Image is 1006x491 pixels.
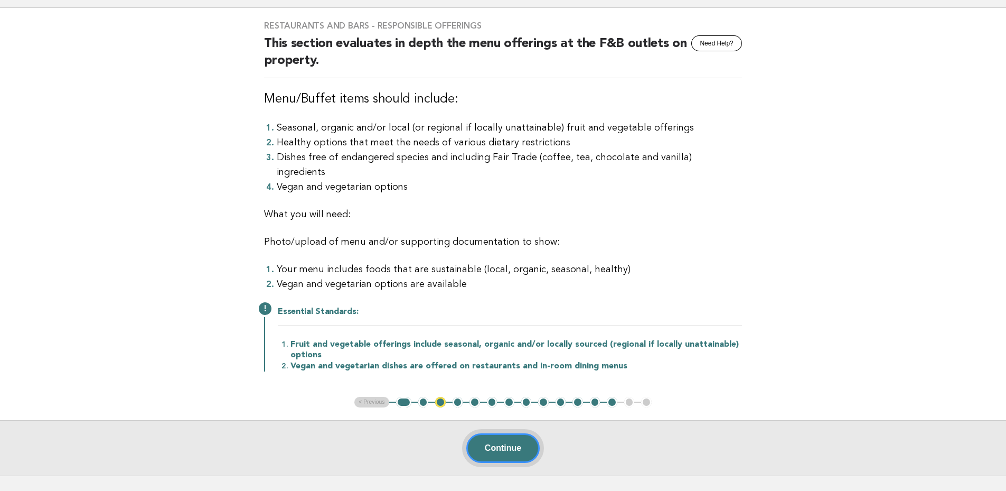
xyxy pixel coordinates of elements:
[521,397,532,407] button: 8
[277,121,742,135] li: Seasonal, organic and/or local (or regional if locally unattainable) fruit and vegetable offerings
[487,397,497,407] button: 6
[435,397,446,407] button: 3
[538,397,549,407] button: 9
[277,180,742,194] li: Vegan and vegetarian options
[264,207,742,222] p: What you will need:
[264,91,742,108] h3: Menu/Buffet items should include:
[556,397,566,407] button: 10
[607,397,617,407] button: 13
[264,21,742,31] h3: Restaurants and Bars - Responsible Offerings
[277,277,742,292] li: Vegan and vegetarian options are available
[278,307,742,326] h2: Essential Standards:
[396,397,411,407] button: 1
[277,150,742,180] li: Dishes free of endangered species and including Fair Trade (coffee, tea, chocolate and vanilla) i...
[264,35,742,78] h2: This section evaluates in depth the menu offerings at the F&B outlets on property.
[466,433,540,463] button: Continue
[469,397,480,407] button: 5
[418,397,429,407] button: 2
[504,397,514,407] button: 7
[453,397,463,407] button: 4
[277,262,742,277] li: Your menu includes foods that are sustainable (local, organic, seasonal, healthy)
[277,135,742,150] li: Healthy options that meet the needs of various dietary restrictions
[572,397,583,407] button: 11
[290,339,742,360] li: Fruit and vegetable offerings include seasonal, organic and/or locally sourced (regional if local...
[691,35,741,51] button: Need Help?
[264,235,742,249] p: Photo/upload of menu and/or supporting documentation to show:
[590,397,600,407] button: 12
[290,360,742,372] li: Vegan and vegetarian dishes are offered on restaurants and in-room dining menus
